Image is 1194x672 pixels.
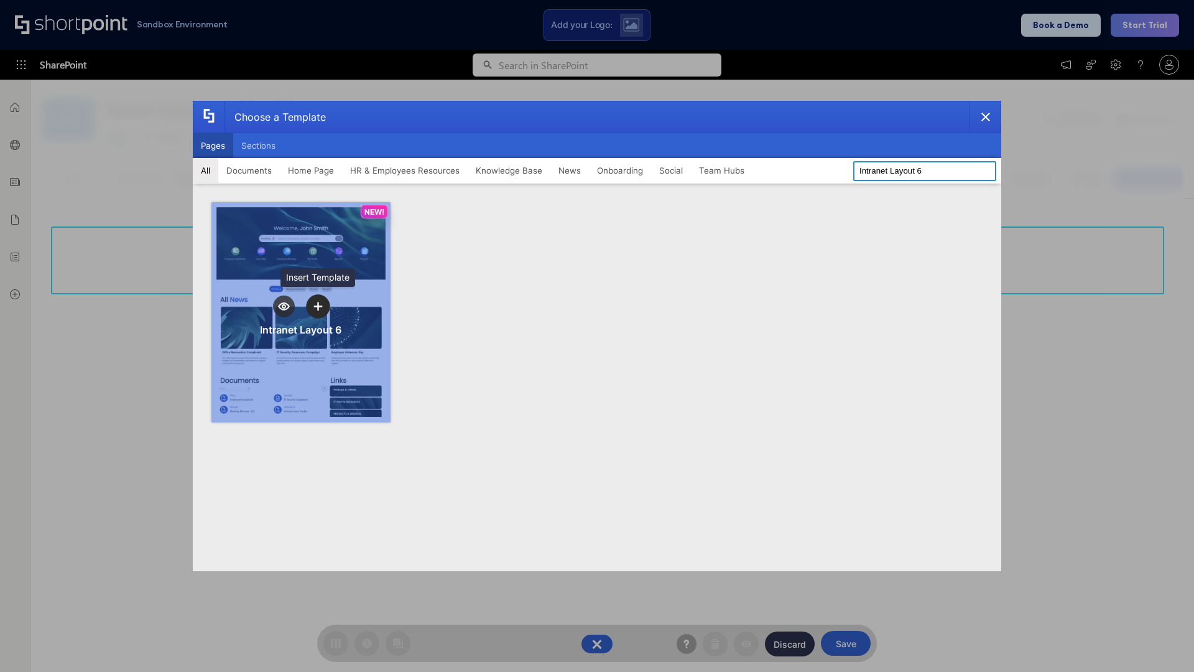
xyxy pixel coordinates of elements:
iframe: Chat Widget [1132,612,1194,672]
div: Intranet Layout 6 [260,324,341,336]
div: template selector [193,101,1001,571]
p: NEW! [364,207,384,217]
button: Documents [218,158,280,183]
button: Pages [193,133,233,158]
button: Home Page [280,158,342,183]
button: Social [651,158,691,183]
button: Sections [233,133,284,158]
button: HR & Employees Resources [342,158,468,183]
button: Knowledge Base [468,158,550,183]
input: Search [853,161,996,181]
button: Onboarding [589,158,651,183]
div: Choose a Template [224,101,326,133]
button: All [193,158,218,183]
button: Team Hubs [691,158,752,183]
button: News [550,158,589,183]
